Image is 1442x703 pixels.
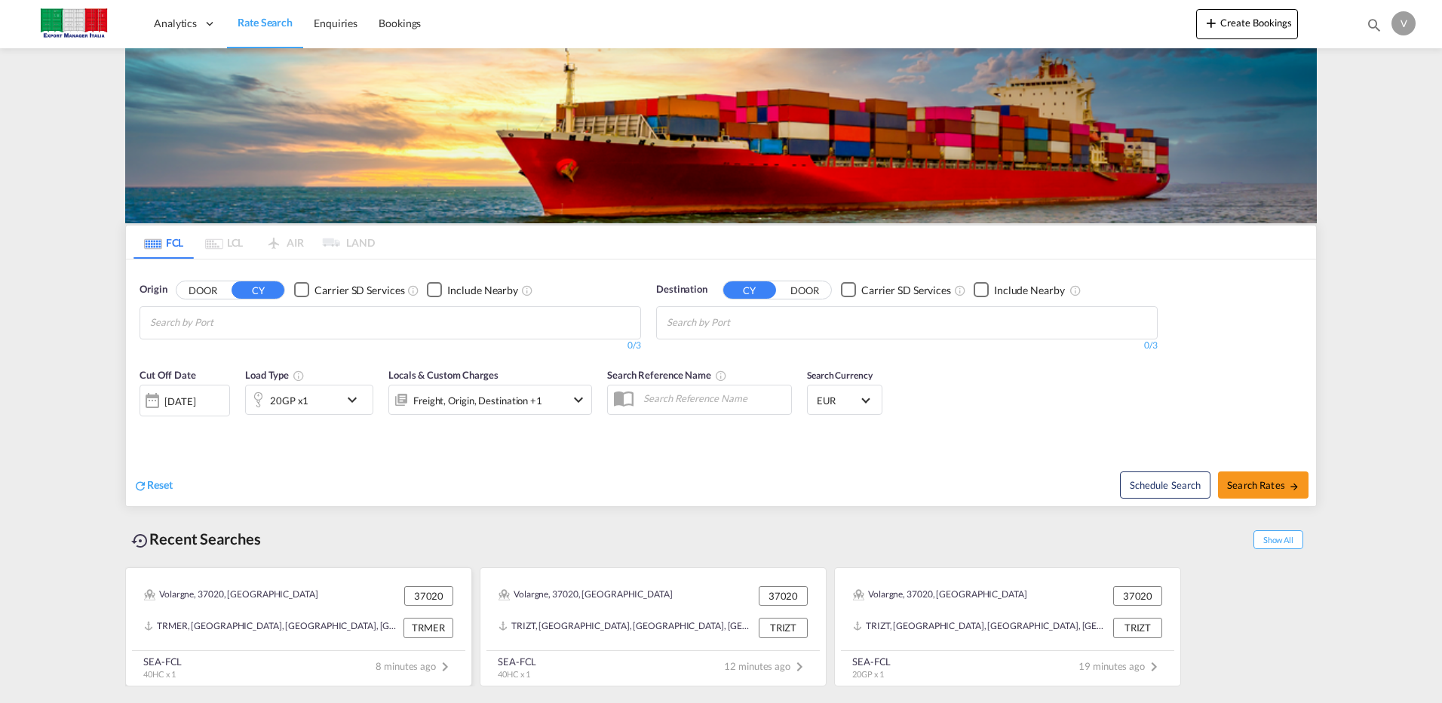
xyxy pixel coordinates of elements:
button: icon-plus 400-fgCreate Bookings [1196,9,1298,39]
md-icon: icon-chevron-right [1145,658,1163,676]
span: Destination [656,282,707,297]
span: Reset [147,478,173,491]
md-pagination-wrapper: Use the left and right arrow keys to navigate between tabs [133,226,375,259]
div: Recent Searches [125,522,267,556]
div: icon-magnify [1366,17,1382,39]
span: Enquiries [314,17,357,29]
img: LCL+%26+FCL+BACKGROUND.png [125,48,1317,223]
div: icon-refreshReset [133,477,173,494]
span: Analytics [154,16,197,31]
md-checkbox: Checkbox No Ink [974,282,1065,298]
span: Search Rates [1227,479,1299,491]
span: Show All [1253,530,1303,549]
div: 37020 [759,586,808,606]
span: 20GP x 1 [852,669,884,679]
div: TRIZT, Izmit, Türkiye, South West Asia, Asia Pacific [499,618,755,637]
div: TRIZT, Izmit, Türkiye, South West Asia, Asia Pacific [853,618,1109,637]
div: Include Nearby [447,283,518,298]
md-datepicker: Select [140,415,151,435]
md-icon: icon-plus 400-fg [1202,14,1220,32]
md-icon: Unchecked: Ignores neighbouring ports when fetching rates.Checked : Includes neighbouring ports w... [1069,284,1081,296]
input: Chips input. [150,311,293,335]
recent-search-card: Volargne, 37020, [GEOGRAPHIC_DATA] 37020TRIZT, [GEOGRAPHIC_DATA], [GEOGRAPHIC_DATA], [GEOGRAPHIC_... [834,567,1181,686]
div: OriginDOOR CY Checkbox No InkUnchecked: Search for CY (Container Yard) services for all selected ... [126,259,1316,506]
div: Volargne, 37020, Europe [853,586,1027,606]
div: Carrier SD Services [861,283,951,298]
md-tab-item: FCL [133,226,194,259]
div: Include Nearby [994,283,1065,298]
div: TRIZT [759,618,808,637]
button: CY [723,281,776,299]
span: Origin [140,282,167,297]
img: 51022700b14f11efa3148557e262d94e.jpg [23,7,124,41]
span: 40HC x 1 [143,669,176,679]
div: Volargne, 37020, Europe [144,586,318,606]
md-icon: Unchecked: Search for CY (Container Yard) services for all selected carriers.Checked : Search for... [407,284,419,296]
recent-search-card: Volargne, 37020, [GEOGRAPHIC_DATA] 37020TRMER, [GEOGRAPHIC_DATA], [GEOGRAPHIC_DATA], [GEOGRAPHIC_... [125,567,472,686]
div: V [1391,11,1416,35]
md-checkbox: Checkbox No Ink [841,282,951,298]
span: EUR [817,394,859,407]
span: 19 minutes ago [1078,660,1163,672]
md-select: Select Currency: € EUREuro [815,389,874,411]
span: Load Type [245,369,305,381]
md-chips-wrap: Chips container with autocompletion. Enter the text area, type text to search, and then use the u... [148,307,299,335]
div: [DATE] [140,385,230,416]
md-icon: icon-magnify [1366,17,1382,33]
span: 8 minutes ago [376,660,454,672]
div: 20GP x1 [270,390,308,411]
div: Volargne, 37020, Europe [499,586,673,606]
span: Search Currency [807,370,873,381]
button: CY [232,281,284,299]
div: TRMER, Mersin, Türkiye, South West Asia, Asia Pacific [144,618,400,637]
button: DOOR [778,281,831,299]
div: 37020 [404,586,453,606]
md-icon: icon-information-outline [293,370,305,382]
md-icon: Unchecked: Ignores neighbouring ports when fetching rates.Checked : Includes neighbouring ports w... [521,284,533,296]
div: Carrier SD Services [314,283,404,298]
div: Freight Origin Destination Factory Stuffing [413,390,542,411]
span: Rate Search [238,16,293,29]
div: 0/3 [140,339,641,352]
div: [DATE] [164,394,195,408]
button: Search Ratesicon-arrow-right [1218,471,1309,499]
md-icon: icon-chevron-right [436,658,454,676]
button: Note: By default Schedule search will only considerorigin ports, destination ports and cut off da... [1120,471,1210,499]
span: Cut Off Date [140,369,196,381]
div: TRMER [403,618,453,637]
span: Locals & Custom Charges [388,369,499,381]
md-icon: icon-chevron-right [790,658,808,676]
button: DOOR [176,281,229,299]
span: Bookings [379,17,421,29]
input: Search Reference Name [636,387,791,410]
md-icon: icon-refresh [133,479,147,493]
span: 12 minutes ago [724,660,808,672]
div: 0/3 [656,339,1158,352]
div: TRIZT [1113,618,1162,637]
div: 20GP x1icon-chevron-down [245,385,373,415]
md-icon: icon-backup-restore [131,532,149,550]
md-icon: icon-arrow-right [1289,481,1299,492]
div: 37020 [1113,586,1162,606]
md-icon: icon-chevron-down [569,391,588,409]
md-icon: Your search will be saved by the below given name [715,370,727,382]
md-icon: Unchecked: Search for CY (Container Yard) services for all selected carriers.Checked : Search for... [954,284,966,296]
recent-search-card: Volargne, 37020, [GEOGRAPHIC_DATA] 37020TRIZT, [GEOGRAPHIC_DATA], [GEOGRAPHIC_DATA], [GEOGRAPHIC_... [480,567,827,686]
span: Search Reference Name [607,369,727,381]
md-chips-wrap: Chips container with autocompletion. Enter the text area, type text to search, and then use the u... [664,307,816,335]
div: Freight Origin Destination Factory Stuffingicon-chevron-down [388,385,592,415]
div: SEA-FCL [852,655,891,668]
md-icon: icon-chevron-down [343,391,369,409]
md-checkbox: Checkbox No Ink [427,282,518,298]
span: 40HC x 1 [498,669,530,679]
input: Chips input. [667,311,810,335]
div: SEA-FCL [143,655,182,668]
md-checkbox: Checkbox No Ink [294,282,404,298]
div: SEA-FCL [498,655,536,668]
